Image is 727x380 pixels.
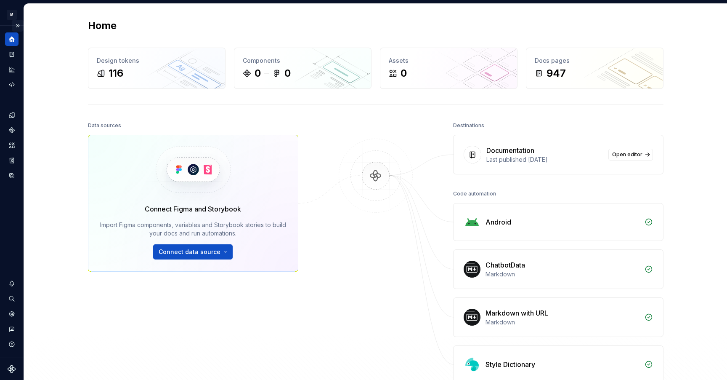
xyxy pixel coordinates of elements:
a: Analytics [5,63,19,76]
button: Connect data source [153,244,233,260]
a: Components [5,123,19,137]
div: Markdown with URL [486,308,548,318]
div: Assets [389,56,509,65]
a: Assets [5,139,19,152]
div: Components [243,56,363,65]
a: Docs pages947 [526,48,663,89]
div: 0 [255,67,261,80]
svg: Supernova Logo [8,365,16,373]
a: Code automation [5,78,19,91]
h2: Home [88,19,117,32]
div: ChatbotData [486,260,525,270]
div: Documentation [486,145,534,155]
a: Design tokens [5,108,19,122]
div: Destinations [453,120,484,131]
div: Connect Figma and Storybook [145,204,241,214]
button: Contact support [5,322,19,336]
div: Markdown [486,270,639,278]
div: 0 [284,67,291,80]
div: Android [486,217,511,227]
button: M [2,5,22,24]
div: Data sources [88,120,121,131]
a: Design tokens116 [88,48,226,89]
div: M [7,10,17,20]
button: Search ⌘K [5,292,19,305]
div: 947 [547,67,566,80]
button: Expand sidebar [12,20,24,32]
a: Home [5,32,19,46]
div: Import Figma components, variables and Storybook stories to build your docs and run automations. [100,221,286,238]
span: Connect data source [159,248,220,256]
div: Last published [DATE] [486,155,603,164]
a: Assets0 [380,48,517,89]
div: Docs pages [535,56,655,65]
button: Notifications [5,277,19,290]
a: Components00 [234,48,371,89]
div: Style Dictionary [486,359,535,369]
div: Code automation [453,188,496,200]
a: Documentation [5,48,19,61]
a: Data sources [5,169,19,182]
div: 116 [109,67,123,80]
a: Settings [5,307,19,321]
a: Storybook stories [5,154,19,167]
div: 0 [401,67,407,80]
span: Open editor [612,151,642,158]
div: Markdown [486,318,639,326]
div: Design tokens [97,56,217,65]
a: Open editor [608,149,653,161]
